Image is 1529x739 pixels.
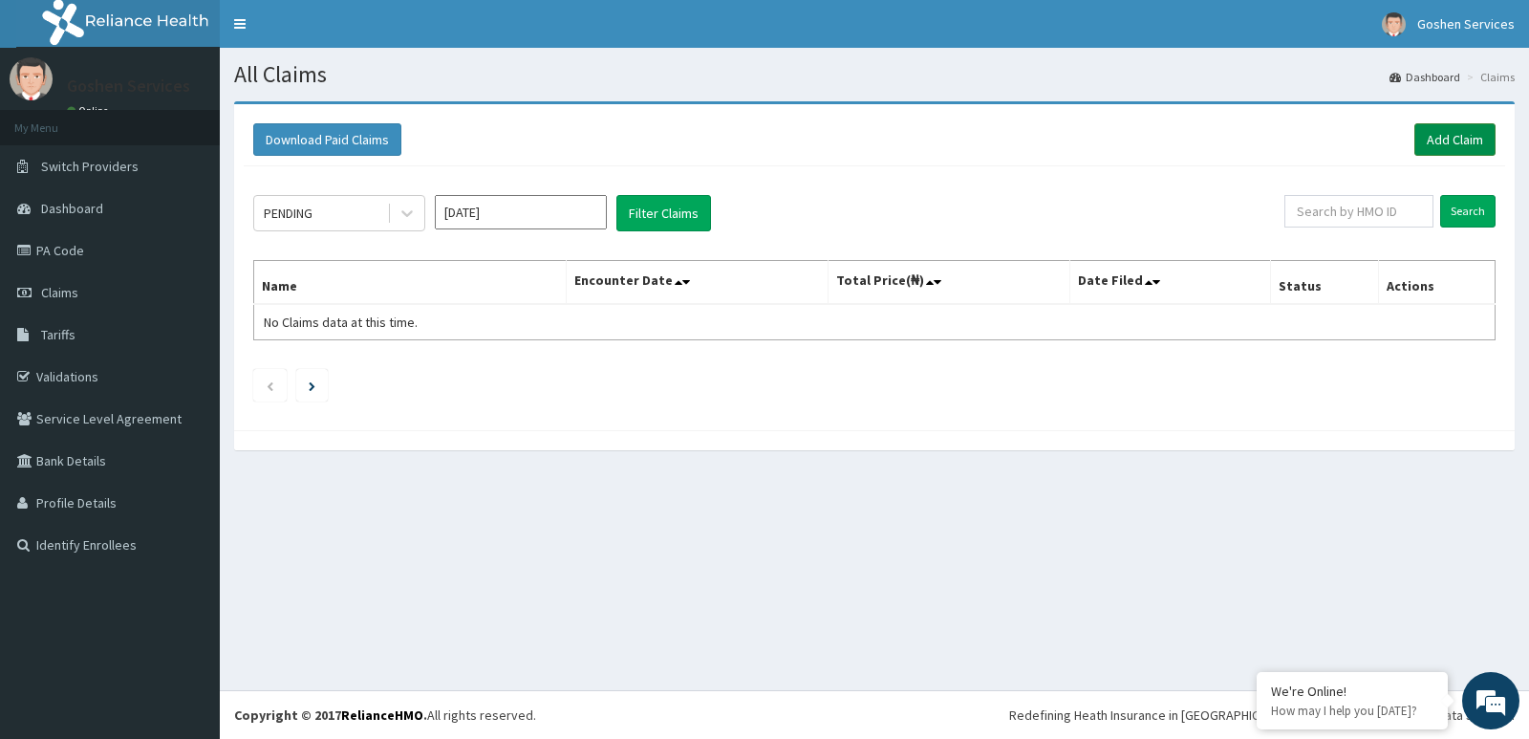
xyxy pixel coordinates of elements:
[1440,195,1496,228] input: Search
[41,158,139,175] span: Switch Providers
[1462,69,1515,85] li: Claims
[234,706,427,724] strong: Copyright © 2017 .
[1382,12,1406,36] img: User Image
[1389,69,1460,85] a: Dashboard
[1271,683,1433,700] div: We're Online!
[264,314,418,331] span: No Claims data at this time.
[1070,261,1271,305] th: Date Filed
[309,377,315,394] a: Next page
[567,261,828,305] th: Encounter Date
[616,195,711,231] button: Filter Claims
[1270,261,1378,305] th: Status
[253,123,401,156] button: Download Paid Claims
[67,104,113,118] a: Online
[1271,703,1433,719] p: How may I help you today?
[234,62,1515,87] h1: All Claims
[220,690,1529,739] footer: All rights reserved.
[828,261,1069,305] th: Total Price(₦)
[41,284,78,301] span: Claims
[254,261,567,305] th: Name
[341,706,423,724] a: RelianceHMO
[1378,261,1495,305] th: Actions
[10,57,53,100] img: User Image
[1414,123,1496,156] a: Add Claim
[1009,706,1515,725] div: Redefining Heath Insurance in [GEOGRAPHIC_DATA] using Telemedicine and Data Science!
[435,195,607,229] input: Select Month and Year
[67,77,190,95] p: Goshen Services
[1417,15,1515,33] span: Goshen Services
[266,377,274,394] a: Previous page
[1284,195,1434,228] input: Search by HMO ID
[264,204,312,223] div: PENDING
[41,200,103,217] span: Dashboard
[41,326,75,343] span: Tariffs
